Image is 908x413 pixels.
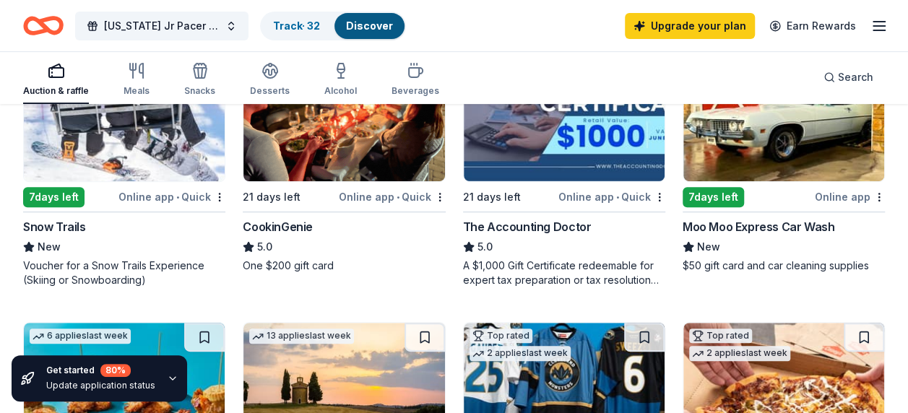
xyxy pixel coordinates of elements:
[616,191,619,203] span: •
[683,258,885,273] div: $50 gift card and car cleaning supplies
[30,329,131,344] div: 6 applies last week
[683,187,744,207] div: 7 days left
[463,43,665,287] a: Image for The Accounting DoctorTop rated26 applieslast week21 days leftOnline app•QuickThe Accoun...
[75,12,248,40] button: [US_STATE] Jr Pacer Football and Cheer Spaghetti Dinner Raffle Fundraiser
[392,56,439,104] button: Beverages
[257,238,272,256] span: 5.0
[683,44,884,181] img: Image for Moo Moo Express Car Wash
[683,43,885,273] a: Image for Moo Moo Express Car WashLocal7days leftOnline appMoo Moo Express Car WashNew$50 gift ca...
[625,13,755,39] a: Upgrade your plan
[243,44,444,181] img: Image for CookinGenie
[273,19,320,32] a: Track· 32
[346,19,393,32] a: Discover
[46,380,155,391] div: Update application status
[812,63,885,92] button: Search
[397,191,399,203] span: •
[683,218,834,235] div: Moo Moo Express Car Wash
[176,191,179,203] span: •
[463,188,521,206] div: 21 days left
[689,346,790,361] div: 2 applies last week
[324,85,357,97] div: Alcohol
[243,258,445,273] div: One $200 gift card
[23,258,225,287] div: Voucher for a Snow Trails Experience (Skiing or Snowboarding)
[46,364,155,377] div: Get started
[558,188,665,206] div: Online app Quick
[104,17,220,35] span: [US_STATE] Jr Pacer Football and Cheer Spaghetti Dinner Raffle Fundraiser
[250,85,290,97] div: Desserts
[184,85,215,97] div: Snacks
[243,43,445,273] a: Image for CookinGenieTop rated24 applieslast week21 days leftOnline app•QuickCookinGenie5.0One $2...
[23,56,89,104] button: Auction & raffle
[249,329,354,344] div: 13 applies last week
[697,238,720,256] span: New
[339,188,446,206] div: Online app Quick
[463,218,592,235] div: The Accounting Doctor
[124,85,150,97] div: Meals
[124,56,150,104] button: Meals
[23,85,89,97] div: Auction & raffle
[100,364,131,377] div: 80 %
[470,346,571,361] div: 2 applies last week
[23,9,64,43] a: Home
[184,56,215,104] button: Snacks
[689,329,752,343] div: Top rated
[477,238,493,256] span: 5.0
[761,13,865,39] a: Earn Rewards
[324,56,357,104] button: Alcohol
[243,188,300,206] div: 21 days left
[23,43,225,287] a: Image for Snow TrailsLocal7days leftOnline app•QuickSnow TrailsNewVoucher for a Snow Trails Exper...
[243,218,313,235] div: CookinGenie
[815,188,885,206] div: Online app
[250,56,290,104] button: Desserts
[392,85,439,97] div: Beverages
[118,188,225,206] div: Online app Quick
[23,218,86,235] div: Snow Trails
[23,187,85,207] div: 7 days left
[470,329,532,343] div: Top rated
[838,69,873,86] span: Search
[464,44,665,181] img: Image for The Accounting Doctor
[24,44,225,181] img: Image for Snow Trails
[463,258,665,287] div: A $1,000 Gift Certificate redeemable for expert tax preparation or tax resolution services—recipi...
[260,12,406,40] button: Track· 32Discover
[38,238,61,256] span: New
